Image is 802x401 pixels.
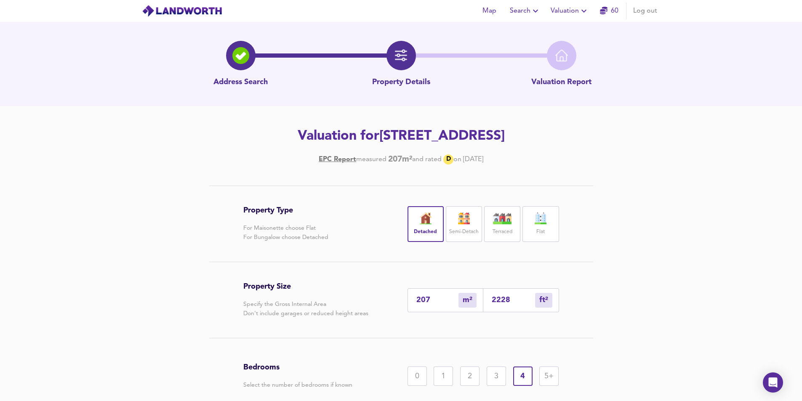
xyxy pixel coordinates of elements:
div: m² [458,293,477,308]
div: Flat [522,206,559,242]
label: Semi-Detach [449,227,479,237]
div: [DATE] [319,154,483,165]
a: EPC Report [319,155,356,164]
h3: Property Size [243,282,368,291]
img: search-icon [232,47,249,64]
div: 4 [513,366,533,386]
img: flat-icon [530,212,551,224]
b: 207 m² [388,155,412,164]
span: Map [480,5,500,17]
div: on [453,155,461,164]
h3: Property Type [243,206,328,215]
h2: Valuation for [STREET_ADDRESS] [163,127,639,146]
a: 60 [600,5,618,17]
div: 5+ [539,366,559,386]
img: home-icon [555,49,568,62]
label: Terraced [493,227,512,237]
div: 2 [460,366,480,386]
div: measured [356,155,386,164]
img: house-icon [415,212,436,224]
img: filter-icon [395,49,408,62]
span: Search [510,5,541,17]
div: m² [535,293,552,308]
div: 0 [408,366,427,386]
button: Search [506,3,544,19]
button: Map [476,3,503,19]
img: house-icon [453,212,474,224]
img: logo [142,5,222,17]
span: Log out [633,5,657,17]
div: and rated [412,155,442,164]
p: Address Search [213,77,268,88]
div: Detached [408,206,444,242]
button: Valuation [547,3,592,19]
img: house-icon [492,212,513,224]
p: Property Details [372,77,430,88]
p: Specify the Gross Internal Area Don't include garages or reduced height areas [243,300,368,318]
p: Valuation Report [531,77,592,88]
label: Detached [414,227,437,237]
div: D [443,154,453,165]
div: 3 [487,366,506,386]
div: Open Intercom Messenger [763,372,783,393]
div: 1 [434,366,453,386]
div: Semi-Detach [446,206,482,242]
div: Terraced [484,206,520,242]
p: Select the number of bedrooms if known [243,380,352,390]
span: Valuation [551,5,589,17]
label: Flat [536,227,545,237]
input: Sqft [492,296,535,305]
input: Enter sqm [416,296,458,305]
h3: Bedrooms [243,363,352,372]
p: For Maisonette choose Flat For Bungalow choose Detached [243,223,328,242]
button: Log out [630,3,661,19]
button: 60 [596,3,623,19]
